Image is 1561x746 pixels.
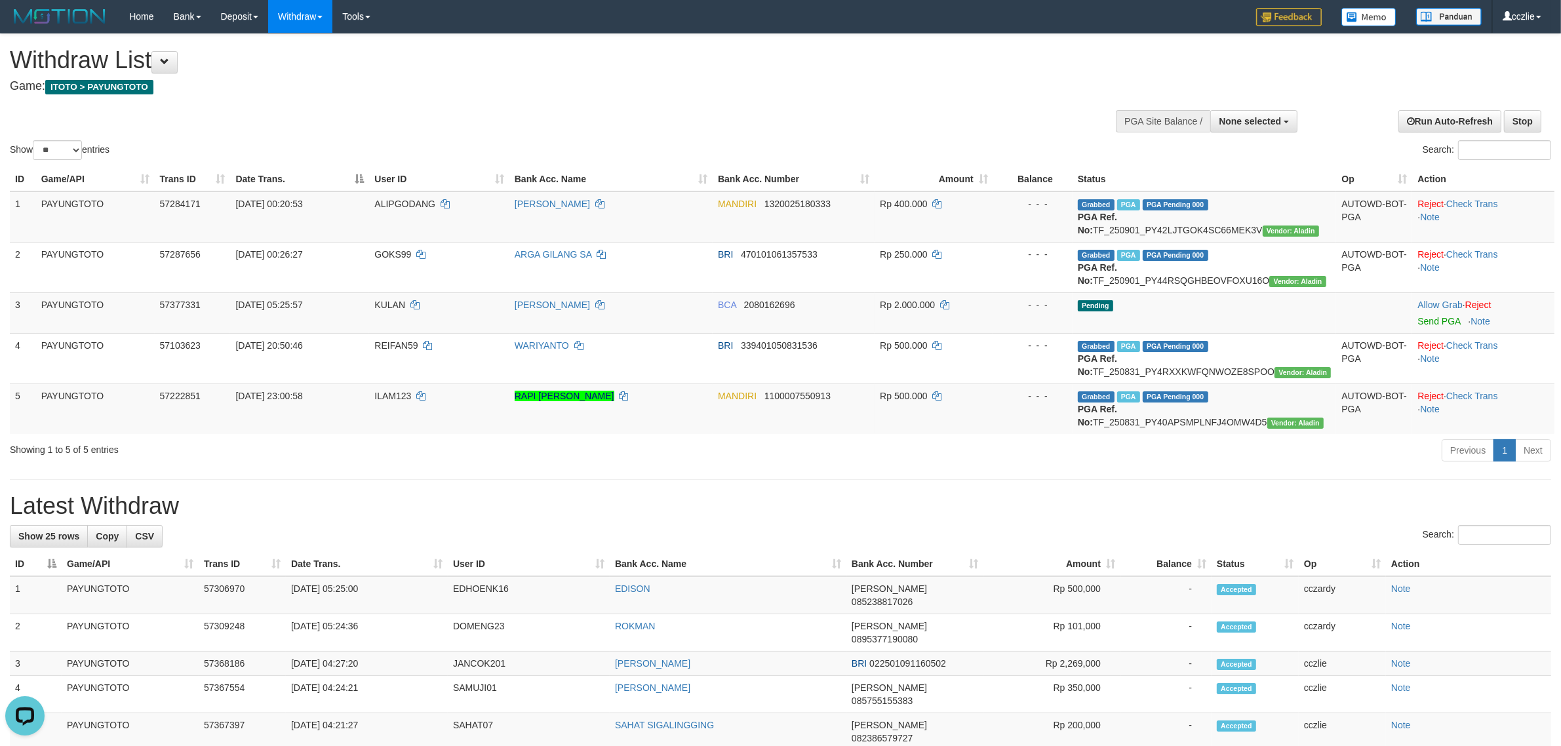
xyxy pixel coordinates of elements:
[1417,340,1444,351] a: Reject
[62,614,199,652] td: PAYUNGTOTO
[1078,353,1117,377] b: PGA Ref. No:
[369,167,509,191] th: User ID: activate to sort column ascending
[515,249,592,260] a: ARGA GILANG SA
[1217,621,1256,633] span: Accepted
[1458,140,1551,160] input: Search:
[1442,439,1494,461] a: Previous
[160,391,201,401] span: 57222851
[1446,249,1498,260] a: Check Trans
[1420,262,1440,273] a: Note
[1299,614,1386,652] td: cczardy
[1416,8,1482,26] img: panduan.png
[1412,383,1554,434] td: · ·
[1263,226,1319,237] span: Vendor URL: https://payment4.1velocity.biz
[515,199,590,209] a: [PERSON_NAME]
[1391,720,1411,730] a: Note
[1417,316,1460,326] a: Send PGA
[230,167,369,191] th: Date Trans.: activate to sort column descending
[1210,110,1297,132] button: None selected
[880,391,927,401] span: Rp 500.000
[1217,720,1256,732] span: Accepted
[852,696,913,706] span: Copy 085755155383 to clipboard
[235,300,302,310] span: [DATE] 05:25:57
[1073,383,1337,434] td: TF_250831_PY40APSMPLNFJ4OMW4D5
[852,682,927,693] span: [PERSON_NAME]
[983,676,1120,713] td: Rp 350,000
[880,199,927,209] span: Rp 400.000
[18,531,79,541] span: Show 25 rows
[10,47,1027,73] h1: Withdraw List
[199,552,286,576] th: Trans ID: activate to sort column ascending
[1446,391,1498,401] a: Check Trans
[1504,110,1541,132] a: Stop
[880,249,927,260] span: Rp 250.000
[199,676,286,713] td: 57367554
[1420,353,1440,364] a: Note
[1217,683,1256,694] span: Accepted
[1336,383,1412,434] td: AUTOWD-BOT-PGA
[10,383,36,434] td: 5
[374,300,405,310] span: KULAN
[1412,333,1554,383] td: · ·
[135,531,154,541] span: CSV
[846,552,983,576] th: Bank Acc. Number: activate to sort column ascending
[615,682,690,693] a: [PERSON_NAME]
[155,167,231,191] th: Trans ID: activate to sort column ascending
[1078,199,1115,210] span: Grabbed
[235,391,302,401] span: [DATE] 23:00:58
[983,552,1120,576] th: Amount: activate to sort column ascending
[10,80,1027,93] h4: Game:
[880,300,935,310] span: Rp 2.000.000
[1336,191,1412,243] td: AUTOWD-BOT-PGA
[741,340,818,351] span: Copy 339401050831536 to clipboard
[10,676,62,713] td: 4
[235,199,302,209] span: [DATE] 00:20:53
[1212,552,1299,576] th: Status: activate to sort column ascending
[515,300,590,310] a: [PERSON_NAME]
[1420,404,1440,414] a: Note
[1256,8,1322,26] img: Feedback.jpg
[983,576,1120,614] td: Rp 500,000
[1078,250,1115,261] span: Grabbed
[1117,341,1140,352] span: Marked by cczsasa
[1391,621,1411,631] a: Note
[764,199,831,209] span: Copy 1320025180333 to clipboard
[10,493,1551,519] h1: Latest Withdraw
[713,167,875,191] th: Bank Acc. Number: activate to sort column ascending
[1143,199,1208,210] span: PGA Pending
[718,391,757,401] span: MANDIRI
[10,614,62,652] td: 2
[36,292,155,333] td: PAYUNGTOTO
[1417,300,1462,310] a: Allow Grab
[852,634,918,644] span: Copy 0895377190080 to clipboard
[1336,333,1412,383] td: AUTOWD-BOT-PGA
[615,583,650,594] a: EDISON
[1299,576,1386,614] td: cczardy
[983,652,1120,676] td: Rp 2,269,000
[45,80,153,94] span: ITOTO > PAYUNGTOTO
[286,552,448,576] th: Date Trans.: activate to sort column ascending
[1471,316,1490,326] a: Note
[1446,340,1498,351] a: Check Trans
[374,340,418,351] span: REIFAN59
[1458,525,1551,545] input: Search:
[1269,276,1326,287] span: Vendor URL: https://payment4.1velocity.biz
[1217,659,1256,670] span: Accepted
[1120,652,1212,676] td: -
[62,552,199,576] th: Game/API: activate to sort column ascending
[1117,199,1140,210] span: Marked by cczlie
[718,199,757,209] span: MANDIRI
[744,300,795,310] span: Copy 2080162696 to clipboard
[10,333,36,383] td: 4
[718,340,733,351] span: BRI
[1117,250,1140,261] span: Marked by cczlie
[875,167,993,191] th: Amount: activate to sort column ascending
[615,720,714,730] a: SAHAT SIGALINGGING
[1417,300,1465,310] span: ·
[1420,212,1440,222] a: Note
[615,658,690,669] a: [PERSON_NAME]
[36,383,155,434] td: PAYUNGTOTO
[1078,391,1115,402] span: Grabbed
[998,298,1067,311] div: - - -
[1493,439,1516,461] a: 1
